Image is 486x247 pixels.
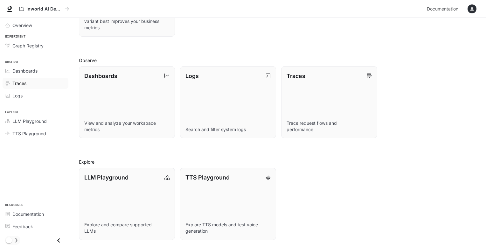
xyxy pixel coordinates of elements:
p: Explore and compare supported LLMs [84,222,170,234]
h2: Observe [79,57,478,64]
span: Logs [12,92,23,99]
span: Overview [12,22,32,29]
span: Graph Registry [12,42,44,49]
a: LLM Playground [3,116,68,127]
a: TTS PlaygroundExplore TTS models and test voice generation [180,168,276,240]
a: Graph Registry [3,40,68,51]
button: All workspaces [17,3,72,15]
span: LLM Playground [12,118,47,124]
p: Logs [185,72,199,80]
p: Trace request flows and performance [287,120,372,133]
a: Traces [3,78,68,89]
a: LLM PlaygroundExplore and compare supported LLMs [79,168,175,240]
a: Feedback [3,221,68,232]
a: Documentation [424,3,463,15]
a: Dashboards [3,65,68,76]
p: View and analyze your workspace metrics [84,120,170,133]
p: Run A/B tests and discover which variant best improves your business metrics [84,12,170,31]
p: Traces [287,72,305,80]
span: Dashboards [12,67,38,74]
a: Overview [3,20,68,31]
a: TTS Playground [3,128,68,139]
a: Logs [3,90,68,101]
a: TracesTrace request flows and performance [281,66,377,138]
span: Feedback [12,223,33,230]
span: Dark mode toggle [6,236,12,243]
p: TTS Playground [185,173,230,182]
a: Documentation [3,208,68,220]
p: Dashboards [84,72,117,80]
p: Explore TTS models and test voice generation [185,222,271,234]
span: Documentation [12,211,44,217]
p: Search and filter system logs [185,126,271,133]
span: TTS Playground [12,130,46,137]
span: Documentation [427,5,458,13]
span: Traces [12,80,26,87]
h2: Explore [79,159,478,165]
a: DashboardsView and analyze your workspace metrics [79,66,175,138]
a: LogsSearch and filter system logs [180,66,276,138]
p: LLM Playground [84,173,128,182]
button: Close drawer [52,234,66,247]
p: Inworld AI Demos [26,6,62,12]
